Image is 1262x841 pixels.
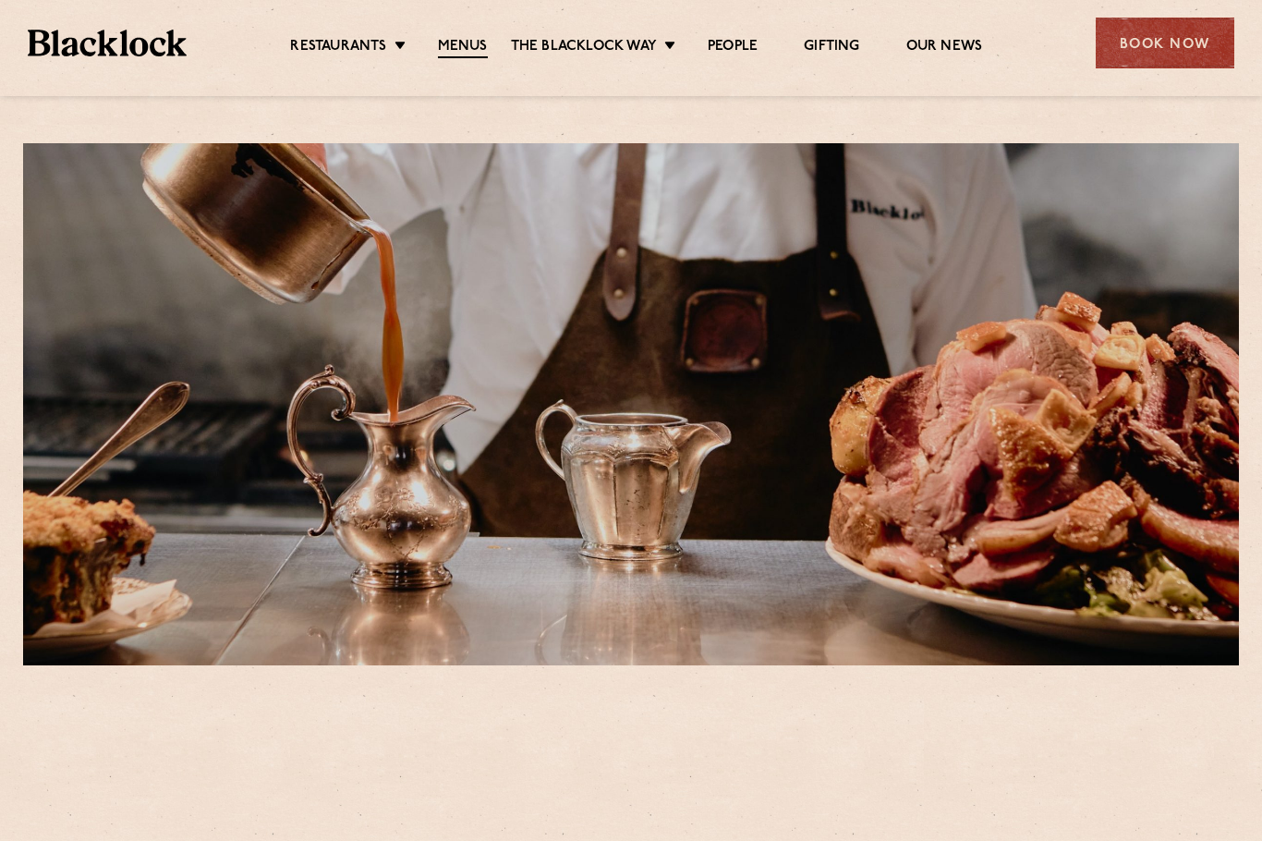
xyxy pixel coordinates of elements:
div: Book Now [1096,18,1234,68]
a: Restaurants [290,38,386,56]
img: BL_Textured_Logo-footer-cropped.svg [28,30,187,56]
a: Our News [906,38,983,56]
a: The Blacklock Way [511,38,657,56]
a: Gifting [804,38,859,56]
a: Menus [438,38,488,58]
a: People [708,38,758,56]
